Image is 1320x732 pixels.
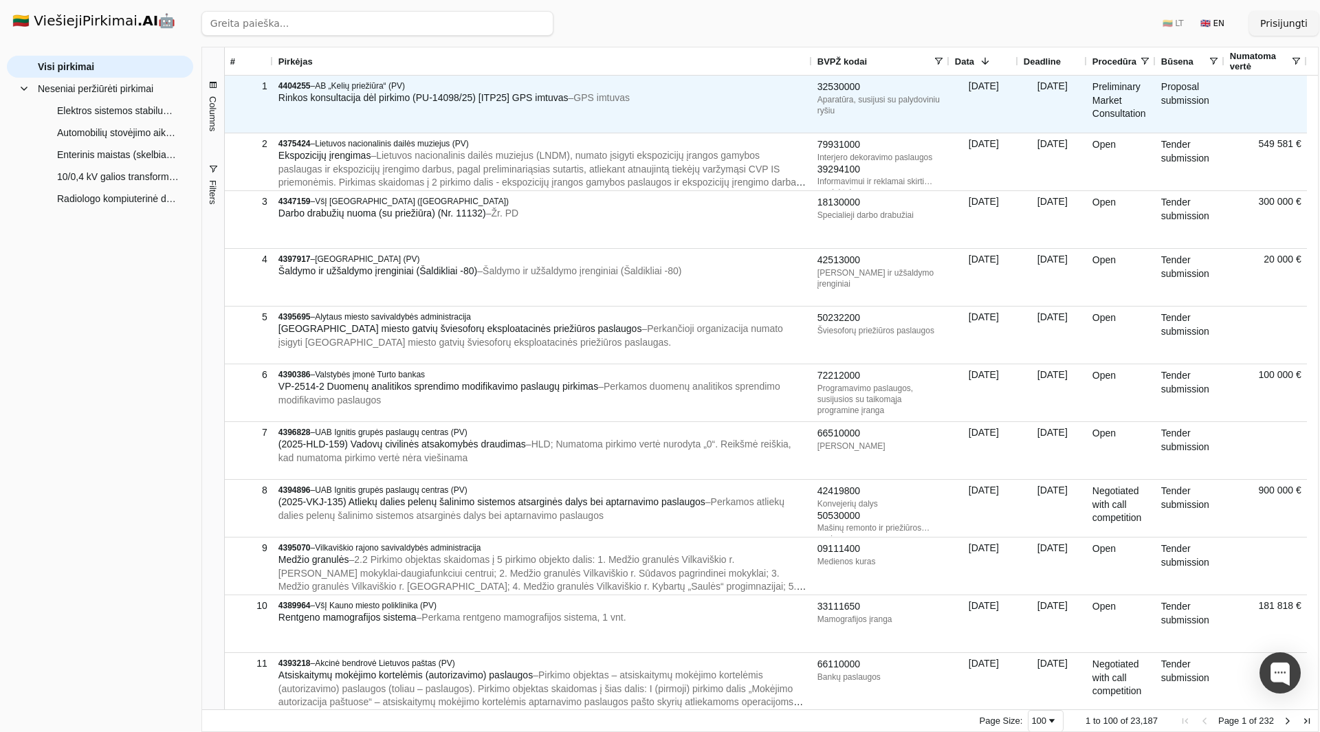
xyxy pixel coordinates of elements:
span: # [230,56,235,67]
div: Informavimui ir reklamai skirti produktai [817,176,944,187]
div: – [278,138,806,149]
span: 232 [1259,716,1274,726]
div: Programavimo paslaugos, susijusios su taikomąja programine įranga [817,383,944,416]
div: – [278,658,806,669]
div: Tender submission [1156,595,1224,652]
span: Valstybės įmonė Turto bankas [315,370,425,379]
div: 18130000 [817,196,944,210]
span: 4390386 [278,370,311,379]
span: 4375424 [278,139,311,148]
div: 09111400 [817,542,944,556]
div: 181 818 € [1224,595,1307,652]
span: – Perkančioji organizacija numato įsigyti [GEOGRAPHIC_DATA] miesto gatvių šviesoforų eksploatacin... [278,323,783,348]
span: 10/0,4 kV galios transformatoriai ir 10 kV srovės transformatoriai [57,166,179,187]
div: 50530000 [817,509,944,523]
span: – HLD; Numatoma pirkimo vertė nurodyta „0“. Reikšmė reiškia, kad numatoma pirkimo vertė nėra vieš... [278,439,791,463]
div: Open [1087,191,1156,248]
div: [DATE] [1018,307,1087,364]
span: BVPŽ kodai [817,56,867,67]
div: [DATE] [1018,364,1087,421]
div: Open [1087,133,1156,190]
div: [DATE] [949,364,1018,421]
span: 100 [1103,716,1118,726]
div: [DATE] [1018,595,1087,652]
span: Columns [208,96,218,131]
div: Previous Page [1199,716,1210,727]
span: – Perkama rentgeno mamografijos sistema, 1 vnt. [417,612,626,623]
span: Procedūra [1092,56,1136,67]
div: – [278,80,806,91]
div: [DATE] [949,249,1018,306]
div: 549 581 € [1224,133,1307,190]
div: 7 [230,423,267,443]
span: of [1121,716,1128,726]
div: Mašinų remonto ir priežiūros paslaugos [817,522,944,533]
div: 8 [230,480,267,500]
span: Automobilių stovėjimo aikštelių, privažiavimo, lietaus nuotekų tinklų statybos ir Revuonos g. kap... [57,122,179,143]
span: Alytaus miesto savivaldybės administracija [315,312,471,322]
button: 🇬🇧 EN [1192,12,1233,34]
div: First Page [1180,716,1191,727]
div: Negotiated with call competition [1087,653,1156,710]
div: 50232200 [817,311,944,325]
div: 32530000 [817,80,944,94]
span: Deadline [1024,56,1061,67]
div: [DATE] [949,653,1018,710]
span: Darbo drabužių nuoma (su priežiūra) (Nr. 11132) [278,208,486,219]
div: Interjero dekoravimo paslaugos [817,152,944,163]
div: – [278,196,806,207]
span: Visi pirkimai [38,56,94,77]
div: Tender submission [1156,191,1224,248]
span: Elektros sistemos stabilumo vertinimo studija integruojant didelę atsinaujinančių energijos ištek... [57,100,179,121]
div: 42419800 [817,485,944,498]
div: [DATE] [949,422,1018,479]
div: Mamografijos įranga [817,614,944,625]
div: Konvejerių dalys [817,498,944,509]
div: 5 [230,307,267,327]
div: Next Page [1282,716,1293,727]
div: Proposal submission [1156,76,1224,133]
div: 66510000 [817,427,944,441]
div: – [278,369,806,380]
span: – 2.2 Pirkimo objektas skaidomas į 5 pirkimo objekto dalis: 1. Medžio granulės Vilkaviškio r. [PE... [278,554,806,606]
span: Atsiskaitymų mokėjimo kortelėmis (autorizavimo) paslaugos [278,669,533,680]
div: 9 [230,538,267,558]
span: 4396828 [278,428,311,437]
span: Akcinė bendrovė Lietuvos paštas (PV) [315,658,454,668]
span: Šaldymo ir užšaldymo įrenginiai (Šaldikliai -80) [278,265,477,276]
span: VšĮ [GEOGRAPHIC_DATA] ([GEOGRAPHIC_DATA]) [315,197,509,206]
div: Tender submission [1156,249,1224,306]
div: [DATE] [949,307,1018,364]
div: Tender submission [1156,307,1224,364]
div: Tender submission [1156,364,1224,421]
span: Neseniai peržiūrėti pirkimai [38,78,153,99]
span: 1 [1086,716,1090,726]
strong: .AI [137,12,159,29]
div: Šviesoforų priežiūros paslaugos [817,325,944,336]
span: [GEOGRAPHIC_DATA] miesto gatvių šviesoforų eksploatacinės priežiūros paslaugos [278,323,642,334]
span: – Šaldymo ir užšaldymo įrenginiai (Šaldikliai -80) [477,265,681,276]
span: Vilkaviškio rajono savivaldybės administracija [315,543,481,553]
div: 1 [230,76,267,96]
div: [DATE] [1018,537,1087,595]
div: [PERSON_NAME] ir užšaldymo įrenginiai [817,267,944,289]
span: Enterinis maistas (skelbiama apklausa) [57,144,179,165]
div: Medienos kuras [817,556,944,567]
div: Aparatūra, susijusi su palydoviniu ryšiu [817,94,944,116]
span: (2025-HLD-159) Vadovų civilinės atsakomybės draudimas [278,439,526,450]
span: Būsena [1161,56,1193,67]
div: Bankų paslaugos [817,672,944,683]
div: – [278,600,806,611]
span: – GPS imtuvas [569,92,630,103]
div: 100 000 € [1224,364,1307,421]
span: – Perkamos atliekų dalies pelenų šalinimo sistemos atsarginės dalys bei aptarnavimo paslaugos [278,496,784,521]
div: – [278,485,806,496]
div: 3 [230,192,267,212]
div: 300 000 € [1224,191,1307,248]
div: Tender submission [1156,480,1224,537]
span: to [1093,716,1101,726]
span: Page [1218,716,1239,726]
span: – Lietuvos nacionalinis dailės muziejus (LNDM), numato įsigyti ekspozicijų įrangos gamybos paslau... [278,150,806,214]
div: [DATE] [1018,653,1087,710]
div: [DATE] [1018,76,1087,133]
